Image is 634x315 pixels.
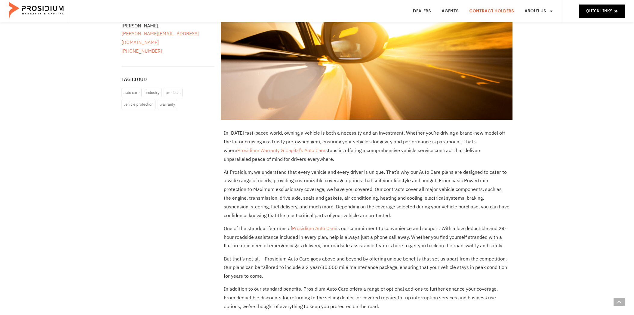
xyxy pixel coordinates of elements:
strong: In [DATE] fast-paced world, owning a vehicle is both a necessity and an investment. Whether you’r... [224,129,505,163]
a: Quick Links [579,5,625,17]
span: Quick Links [586,7,612,15]
a: Prosidium Warranty & Capital’s [237,147,303,154]
a: Industry [144,88,162,97]
h4: Tag Cloud [122,77,215,82]
a: Prosidium Auto Care [292,225,336,232]
img: auto care, vehicle, protection [221,12,512,120]
strong: At Prosidium, we understand that every vehicle and every driver is unique. That’s why our Auto Ca... [224,169,509,219]
a: [PERSON_NAME][EMAIL_ADDRESS][DOMAIN_NAME] [122,30,199,46]
a: Auto Care [304,147,325,154]
a: auto care [122,88,142,97]
strong: In addition to our standard benefits, Prosidium Auto Care offers a range of optional add-ons to f... [224,285,498,310]
strong: One of the standout features of is our commitment to convenience and support. With a low deductib... [224,225,506,250]
div: [PERSON_NAME], [122,22,215,55]
strong: But that’s not all – Prosidium Auto Care goes above and beyond by offering unique benefits that s... [224,255,507,280]
a: Warranty [158,100,177,109]
a: vehicle protection [122,100,155,109]
a: [PHONE_NUMBER] [122,48,162,55]
a: products [164,88,183,97]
